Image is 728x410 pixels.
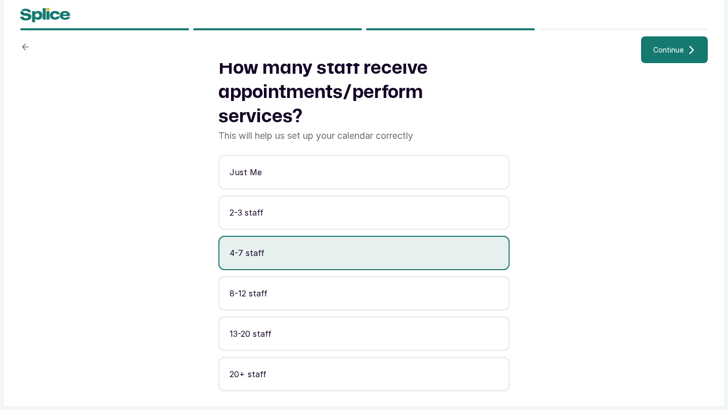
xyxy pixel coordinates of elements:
p: 20+ staff [230,368,498,380]
button: 13-20 staff [218,317,510,351]
p: 4-7 staff [230,247,498,259]
p: 8-12 staff [230,287,498,299]
p: Just Me [230,166,498,178]
p: 13-20 staff [230,328,498,340]
h1: How many staff receive appointments/perform services? [218,56,510,129]
p: 2-3 staff [230,207,498,219]
button: Just Me [218,155,510,189]
button: 2-3 staff [218,195,510,230]
span: Continue [653,44,684,55]
p: This will help us set up your calendar correctly [218,129,510,143]
button: 20+ staff [218,357,510,391]
button: Continue [641,36,708,63]
button: 8-12 staff [218,276,510,311]
button: 4-7 staff [218,236,510,270]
